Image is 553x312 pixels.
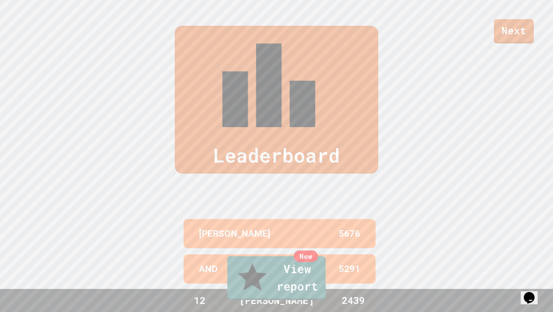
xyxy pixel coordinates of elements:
[175,26,378,174] div: Leaderboard
[294,251,318,262] div: New
[494,19,534,43] a: Next
[339,227,360,241] p: 5676
[227,256,326,300] a: View report
[199,227,270,241] p: [PERSON_NAME]
[521,281,545,304] iframe: chat widget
